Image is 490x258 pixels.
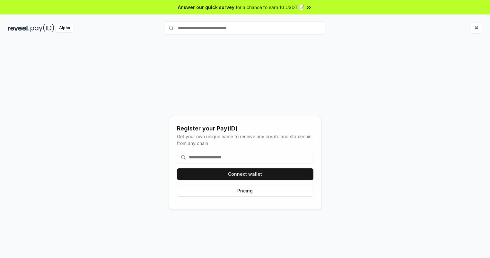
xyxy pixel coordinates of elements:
span: for a chance to earn 10 USDT 📝 [236,4,304,11]
img: reveel_dark [8,24,29,32]
button: Pricing [177,185,313,197]
button: Connect wallet [177,168,313,180]
span: Answer our quick survey [178,4,234,11]
div: Alpha [56,24,74,32]
div: Get your own unique name to receive any crypto and stablecoin, from any chain [177,133,313,147]
div: Register your Pay(ID) [177,124,313,133]
img: pay_id [31,24,54,32]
